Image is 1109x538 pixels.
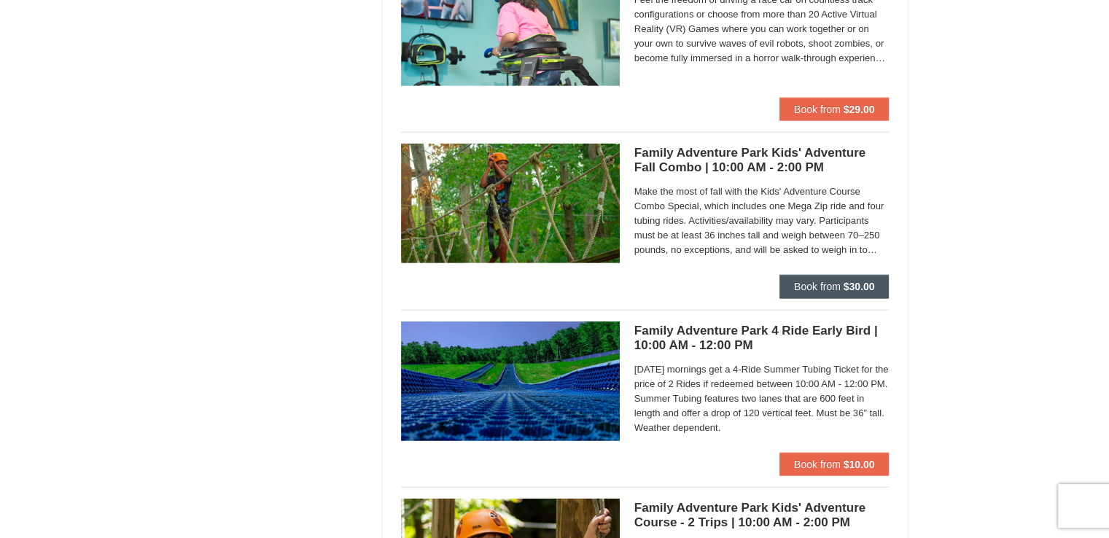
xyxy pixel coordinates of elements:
[634,501,890,530] h5: Family Adventure Park Kids' Adventure Course - 2 Trips | 10:00 AM - 2:00 PM
[844,104,875,115] strong: $29.00
[634,146,890,175] h5: Family Adventure Park Kids' Adventure Fall Combo | 10:00 AM - 2:00 PM
[844,281,875,292] strong: $30.00
[401,144,620,263] img: 6619925-37-774baaa7.jpg
[844,459,875,470] strong: $10.00
[779,453,890,476] button: Book from $10.00
[794,104,841,115] span: Book from
[794,281,841,292] span: Book from
[634,184,890,257] span: Make the most of fall with the Kids' Adventure Course Combo Special, which includes one Mega Zip ...
[634,362,890,435] span: [DATE] mornings get a 4-Ride Summer Tubing Ticket for the price of 2 Rides if redeemed between 10...
[779,275,890,298] button: Book from $30.00
[634,324,890,353] h5: Family Adventure Park 4 Ride Early Bird | 10:00 AM - 12:00 PM
[794,459,841,470] span: Book from
[401,321,620,441] img: 6619925-18-3c99bf8f.jpg
[779,98,890,121] button: Book from $29.00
